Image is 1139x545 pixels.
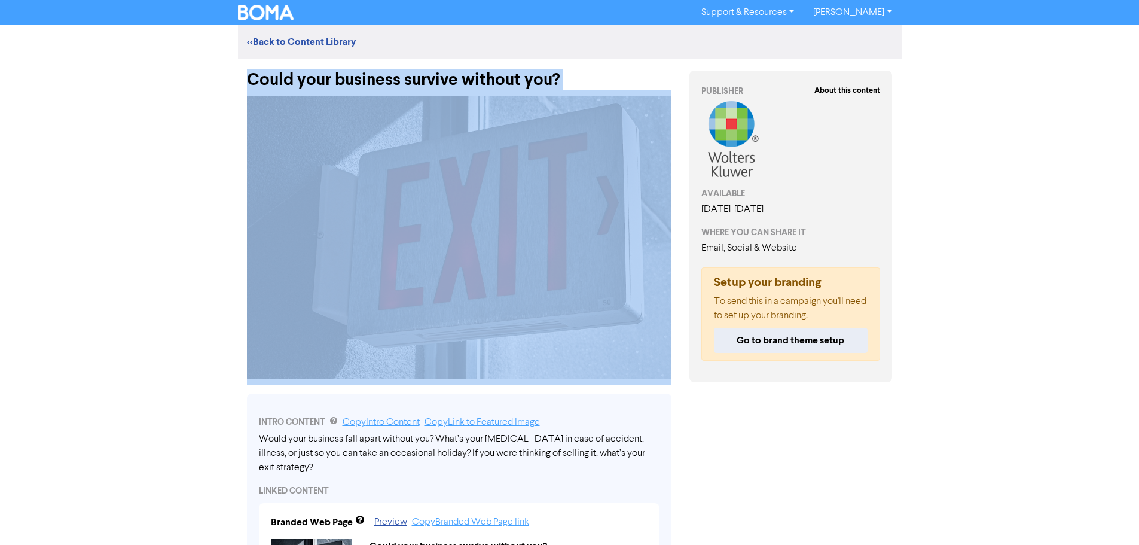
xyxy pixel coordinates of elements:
div: LINKED CONTENT [259,485,659,497]
a: <<Back to Content Library [247,36,356,48]
a: Copy Intro Content [343,418,420,427]
a: Preview [374,517,407,527]
div: Email, Social & Website [701,241,881,255]
strong: About this content [814,86,880,95]
a: Support & Resources [692,3,804,22]
a: Copy Link to Featured Image [425,418,540,427]
div: AVAILABLE [701,187,881,200]
a: Copy Branded Web Page link [412,517,529,527]
a: [PERSON_NAME] [804,3,901,22]
div: Could your business survive without you? [247,59,671,90]
p: To send this in a campaign you'll need to set up your branding. [714,294,868,323]
button: Go to brand theme setup [714,328,868,353]
img: BOMA Logo [238,5,294,20]
h5: Setup your branding [714,275,868,290]
div: INTRO CONTENT [259,415,659,430]
div: PUBLISHER [701,85,881,98]
div: WHERE YOU CAN SHARE IT [701,226,881,239]
div: [DATE] - [DATE] [701,202,881,217]
div: Branded Web Page [271,515,353,529]
div: Would your business fall apart without you? What’s your [MEDICAL_DATA] in case of accident, illne... [259,432,659,475]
